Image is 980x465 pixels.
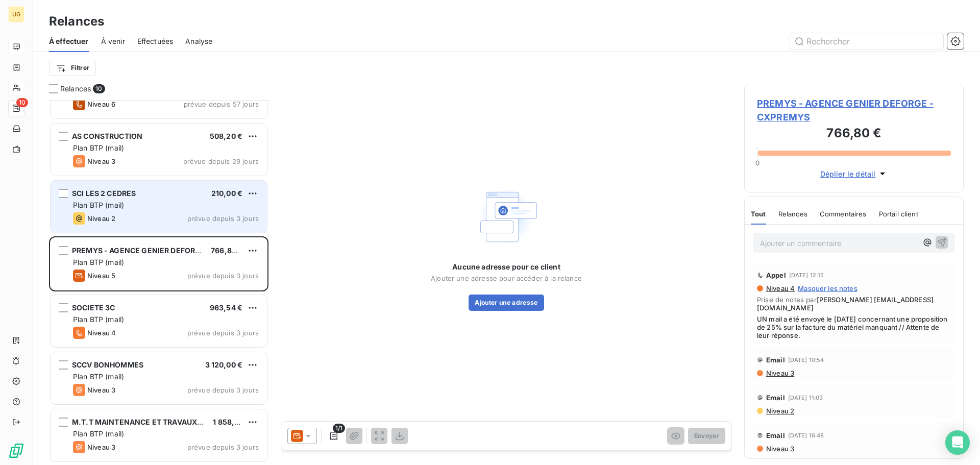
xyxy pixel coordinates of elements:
[187,272,259,280] span: prévue depuis 3 jours
[820,168,876,179] span: Déplier le détail
[211,189,242,198] span: 210,00 €
[211,246,243,255] span: 766,80 €
[431,274,582,282] span: Ajouter une adresse pour accéder à la relance
[8,6,24,22] div: UG
[757,296,934,312] span: [PERSON_NAME] [EMAIL_ADDRESS][DOMAIN_NAME]
[87,329,116,337] span: Niveau 4
[820,210,867,218] span: Commentaires
[101,36,125,46] span: À venir
[766,271,786,279] span: Appel
[210,132,242,140] span: 508,20 €
[757,96,951,124] span: PREMYS - AGENCE GENIER DEFORGE - CXPREMYS
[765,369,794,377] span: Niveau 3
[205,360,243,369] span: 3 120,00 €
[72,132,142,140] span: AS CONSTRUCTION
[757,124,951,144] h3: 766,80 €
[766,356,785,364] span: Email
[73,315,124,324] span: Plan BTP (mail)
[817,168,891,180] button: Déplier le détail
[945,430,970,455] div: Open Intercom Messenger
[766,431,785,439] span: Email
[72,246,206,255] span: PREMYS - AGENCE GENIER DEFORGE
[49,36,89,46] span: À effectuer
[16,98,28,107] span: 10
[788,357,824,363] span: [DATE] 10:54
[87,272,115,280] span: Niveau 5
[185,36,212,46] span: Analyse
[87,157,115,165] span: Niveau 3
[49,12,104,31] h3: Relances
[766,394,785,402] span: Email
[73,429,124,438] span: Plan BTP (mail)
[8,443,24,459] img: Logo LeanPay
[688,428,725,444] button: Envoyer
[184,100,259,108] span: prévue depuis 57 jours
[49,60,96,76] button: Filtrer
[333,424,345,433] span: 1/1
[187,443,259,451] span: prévue depuis 3 jours
[73,372,124,381] span: Plan BTP (mail)
[73,258,124,266] span: Plan BTP (mail)
[87,100,115,108] span: Niveau 6
[187,329,259,337] span: prévue depuis 3 jours
[187,386,259,394] span: prévue depuis 3 jours
[210,303,242,312] span: 963,54 €
[452,262,560,272] span: Aucune adresse pour ce client
[213,418,251,426] span: 1 858,89 €
[72,360,143,369] span: SCCV BONHOMMES
[879,210,918,218] span: Portail client
[788,432,824,438] span: [DATE] 16:48
[93,84,105,93] span: 10
[765,407,794,415] span: Niveau 2
[137,36,174,46] span: Effectuées
[790,33,943,50] input: Rechercher
[798,284,857,292] span: Masquer les notes
[49,100,268,465] div: grid
[474,184,539,250] img: Empty state
[87,214,115,223] span: Niveau 2
[60,84,91,94] span: Relances
[73,201,124,209] span: Plan BTP (mail)
[755,159,759,167] span: 0
[778,210,807,218] span: Relances
[72,303,115,312] span: SOCIETE 3C
[765,284,795,292] span: Niveau 4
[73,143,124,152] span: Plan BTP (mail)
[788,395,823,401] span: [DATE] 11:03
[87,386,115,394] span: Niveau 3
[789,272,824,278] span: [DATE] 12:15
[757,315,951,339] span: UN mail a été envoyé le [DATE] concernant une proposition de 25% sur la facture du matériel manqu...
[72,189,136,198] span: SCI LES 2 CEDRES
[183,157,259,165] span: prévue depuis 29 jours
[469,295,544,311] button: Ajouter une adresse
[757,296,951,312] span: Prise de notes par
[72,418,241,426] span: M.T.T MAINTENANCE ET TRAVAUX TERTIAIRES
[87,443,115,451] span: Niveau 3
[765,445,794,453] span: Niveau 3
[187,214,259,223] span: prévue depuis 3 jours
[751,210,766,218] span: Tout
